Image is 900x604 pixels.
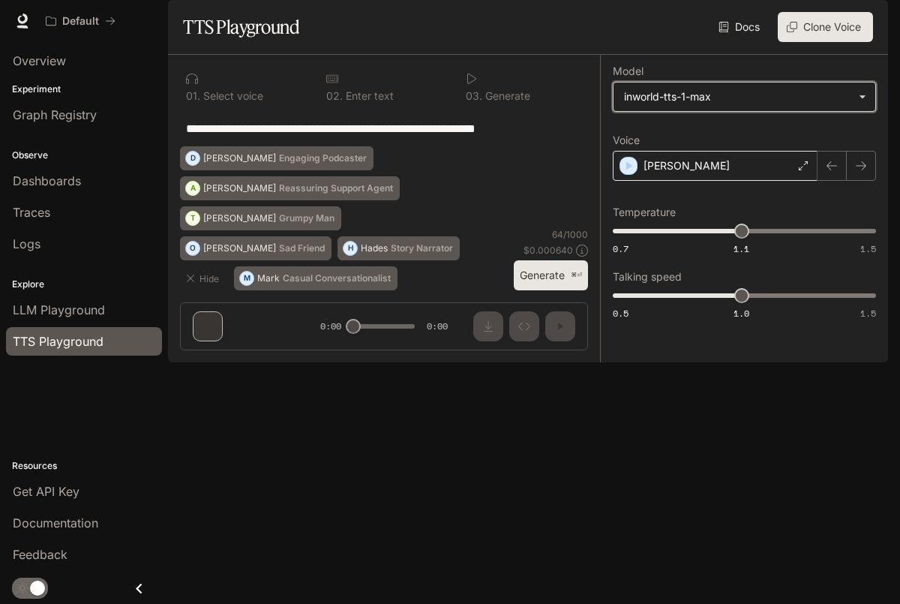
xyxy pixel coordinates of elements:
[482,91,530,101] p: Generate
[466,91,482,101] p: 0 3 .
[279,244,325,253] p: Sad Friend
[613,272,682,282] p: Talking speed
[180,146,373,170] button: D[PERSON_NAME]Engaging Podcaster
[337,236,460,260] button: HHadesStory Narrator
[39,6,122,36] button: All workspaces
[279,154,367,163] p: Engaging Podcaster
[183,12,299,42] h1: TTS Playground
[186,91,200,101] p: 0 1 .
[240,266,253,290] div: M
[283,274,391,283] p: Casual Conversationalist
[200,91,263,101] p: Select voice
[514,260,588,291] button: Generate⌘⏎
[343,236,357,260] div: H
[257,274,280,283] p: Mark
[624,89,851,104] div: inworld-tts-1-max
[860,242,876,255] span: 1.5
[180,176,400,200] button: A[PERSON_NAME]Reassuring Support Agent
[186,236,199,260] div: O
[733,242,749,255] span: 1.1
[613,207,676,218] p: Temperature
[571,271,582,280] p: ⌘⏎
[643,158,730,173] p: [PERSON_NAME]
[613,242,628,255] span: 0.7
[279,184,393,193] p: Reassuring Support Agent
[613,307,628,320] span: 0.5
[391,244,453,253] p: Story Narrator
[715,12,766,42] a: Docs
[361,244,388,253] p: Hades
[343,91,394,101] p: Enter text
[279,214,334,223] p: Grumpy Man
[733,307,749,320] span: 1.0
[234,266,397,290] button: MMarkCasual Conversationalist
[186,176,199,200] div: A
[613,66,643,77] p: Model
[180,236,331,260] button: O[PERSON_NAME]Sad Friend
[180,266,228,290] button: Hide
[62,15,99,28] p: Default
[778,12,873,42] button: Clone Voice
[860,307,876,320] span: 1.5
[203,214,276,223] p: [PERSON_NAME]
[203,184,276,193] p: [PERSON_NAME]
[180,206,341,230] button: T[PERSON_NAME]Grumpy Man
[326,91,343,101] p: 0 2 .
[613,135,640,146] p: Voice
[203,244,276,253] p: [PERSON_NAME]
[613,83,875,111] div: inworld-tts-1-max
[186,206,199,230] div: T
[186,146,199,170] div: D
[203,154,276,163] p: [PERSON_NAME]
